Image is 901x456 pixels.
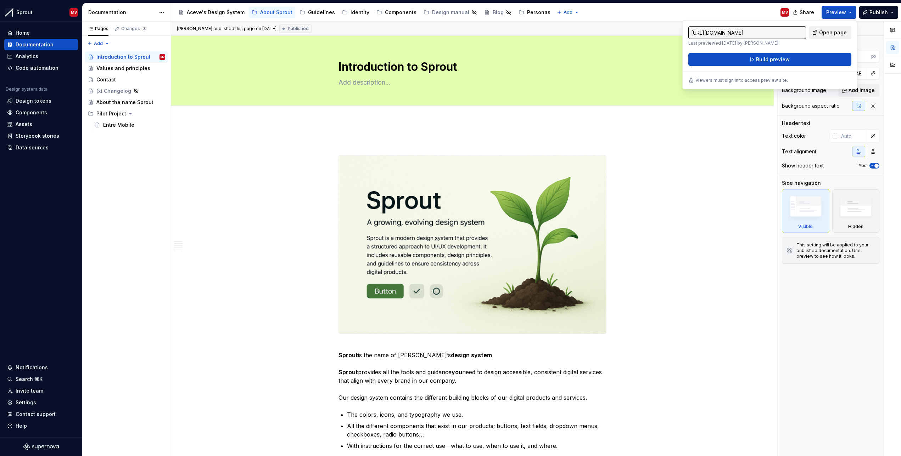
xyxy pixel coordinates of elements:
textarea: Introduction to Sprout [337,58,605,75]
span: [PERSON_NAME] [177,26,212,32]
div: Hidden [848,224,863,229]
a: Components [4,107,78,118]
div: Analytics [16,53,38,60]
div: Code automation [16,64,58,72]
div: Design tokens [16,97,51,104]
div: Text color [782,132,806,139]
div: Page tree [85,51,168,131]
p: is the name of [PERSON_NAME]’s provides all the tools and guidance need to design accessible, con... [338,342,606,402]
a: Data sources [4,142,78,153]
div: Help [16,422,27,429]
div: Introduction to Sprout [96,53,151,61]
span: 3 [141,26,147,32]
button: Publish [859,6,898,19]
input: Auto [838,130,867,142]
button: Help [4,420,78,432]
a: (x) Changelog [85,85,168,97]
div: MV [782,10,788,15]
label: Yes [858,163,867,169]
button: Preview [822,6,856,19]
div: Invite team [16,387,43,394]
div: Contact support [16,411,56,418]
div: (x) Changelog [96,87,131,95]
div: This setting will be applied to your published documentation. Use preview to see how it looks. [796,242,875,259]
div: Sprout [16,9,33,16]
span: Add [564,10,572,15]
div: Visible [782,189,829,233]
div: Pilot Project [96,110,126,117]
button: Notifications [4,362,78,373]
div: About Sprout [260,9,292,16]
a: Documentation [4,39,78,50]
span: Build preview [756,56,790,63]
span: Add image [849,87,875,94]
p: The colors, icons, and typography we use. [347,410,606,419]
strong: Sprout [338,352,358,359]
p: All the different components that exist in our products; buttons, text fields, dropdown menus, ch... [347,422,606,439]
div: Search ⌘K [16,376,43,383]
a: Code automation [4,62,78,74]
a: Analytics [4,51,78,62]
a: Introduction to SproutMV [85,51,168,63]
div: Components [16,109,47,116]
p: With instructions for the correct use—what to use, when to use it, and where. [347,441,606,450]
div: Entre Mobile [103,121,134,129]
p: px [871,53,877,59]
div: Guidelines [308,9,335,16]
div: Notifications [16,364,48,371]
div: published this page on [DATE] [213,26,276,32]
div: Hidden [832,189,880,233]
a: Aceve's Design System [175,7,247,18]
div: Contact [96,76,116,83]
div: Values and principles [96,65,150,72]
span: Published [288,26,309,32]
a: About Sprout [249,7,295,18]
span: Publish [869,9,888,16]
img: 57e9e974-d765-4cd8-a353-0ffba8cfc81f.png [339,155,606,334]
div: Text alignment [782,148,816,155]
strong: Sprout [338,369,358,376]
div: Components [385,9,416,16]
button: Add image [838,84,879,97]
a: Storybook stories [4,130,78,142]
a: Entre Mobile [92,119,168,131]
div: Background aspect ratio [782,102,840,109]
div: Side navigation [782,179,821,187]
div: Design manual [432,9,469,16]
button: Share [789,6,819,19]
a: Contact [85,74,168,85]
div: Personas [527,9,550,16]
div: Home [16,29,30,36]
strong: you [452,369,462,376]
button: SproutMV [1,5,81,20]
a: Settings [4,397,78,408]
div: MV [71,10,77,15]
a: Design tokens [4,95,78,107]
span: Preview [826,9,846,16]
a: Invite team [4,385,78,397]
a: Assets [4,119,78,130]
div: Blog [493,9,504,16]
input: Auto [844,50,871,63]
a: Design manual [421,7,480,18]
span: Open page [819,29,847,36]
button: Search ⌘K [4,374,78,385]
button: Contact support [4,409,78,420]
div: Documentation [88,9,155,16]
button: Build preview [688,53,851,66]
p: Viewers must sign in to access preview site. [695,78,788,83]
div: MV [161,53,164,61]
span: Add [94,41,103,46]
div: Data sources [16,144,49,151]
div: Aceve's Design System [187,9,245,16]
svg: Supernova Logo [23,443,59,450]
div: Visible [798,224,813,229]
div: Background image [782,87,826,94]
a: Personas [516,7,553,18]
div: Identity [351,9,369,16]
div: Storybook stories [16,132,59,139]
div: Pilot Project [85,108,168,119]
div: Pages [88,26,108,32]
div: Settings [16,399,36,406]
